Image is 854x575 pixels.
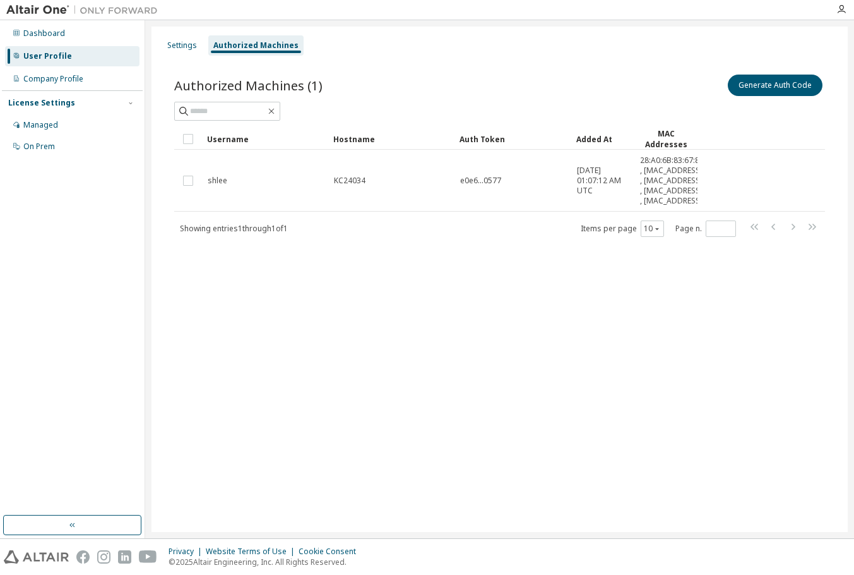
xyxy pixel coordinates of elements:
[581,221,664,237] span: Items per page
[76,550,90,564] img: facebook.svg
[207,129,323,149] div: Username
[333,129,449,149] div: Hostname
[577,166,629,196] span: [DATE] 01:07:12 AM UTC
[169,557,364,567] p: © 2025 Altair Engineering, Inc. All Rights Reserved.
[460,176,501,186] span: e0e6...0577
[208,176,227,186] span: shlee
[180,223,288,234] span: Showing entries 1 through 1 of 1
[97,550,110,564] img: instagram.svg
[167,40,197,51] div: Settings
[118,550,131,564] img: linkedin.svg
[576,129,629,149] div: Added At
[675,221,736,237] span: Page n.
[299,547,364,557] div: Cookie Consent
[8,98,75,108] div: License Settings
[23,142,55,152] div: On Prem
[169,547,206,557] div: Privacy
[644,224,661,234] button: 10
[640,155,705,206] span: 28:A0:6B:83:67:8D , [MAC_ADDRESS] , [MAC_ADDRESS] , [MAC_ADDRESS] , [MAC_ADDRESS]
[206,547,299,557] div: Website Terms of Use
[23,51,72,61] div: User Profile
[23,120,58,130] div: Managed
[23,28,65,39] div: Dashboard
[174,76,323,94] span: Authorized Machines (1)
[6,4,164,16] img: Altair One
[639,128,692,150] div: MAC Addresses
[4,550,69,564] img: altair_logo.svg
[728,75,822,96] button: Generate Auth Code
[139,550,157,564] img: youtube.svg
[23,74,83,84] div: Company Profile
[460,129,566,149] div: Auth Token
[213,40,299,51] div: Authorized Machines
[334,176,365,186] span: KC24034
